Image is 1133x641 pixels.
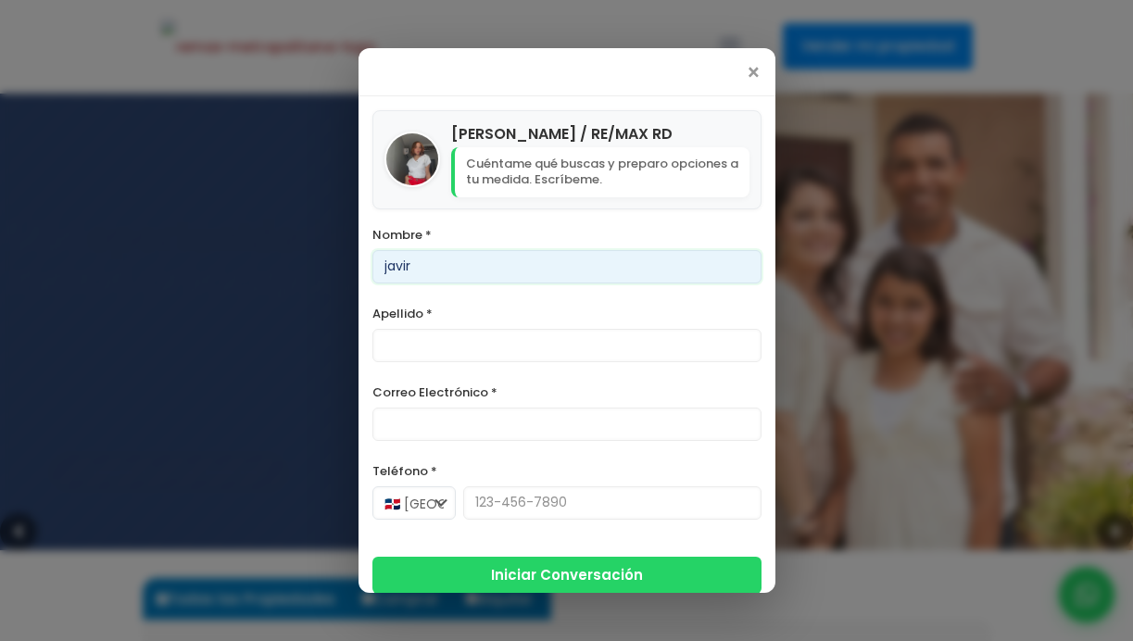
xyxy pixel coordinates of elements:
[746,62,762,84] span: ×
[372,381,762,404] label: Correo Electrónico *
[463,486,762,520] input: 123-456-7890
[372,302,762,325] label: Apellido *
[386,133,438,185] img: Lia Ortiz / RE/MAX RD
[451,147,749,197] p: Cuéntame qué buscas y preparo opciones a tu medida. Escríbeme.
[372,459,762,483] label: Teléfono *
[372,223,762,246] label: Nombre *
[372,557,762,594] button: Iniciar Conversación
[451,122,749,145] h4: [PERSON_NAME] / RE/MAX RD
